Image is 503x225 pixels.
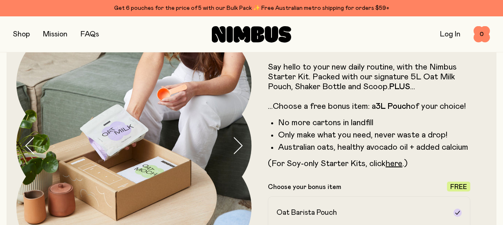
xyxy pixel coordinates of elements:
[389,83,410,91] strong: PLUS
[81,31,99,38] a: FAQs
[388,102,411,110] strong: Pouch
[278,130,470,140] li: Only make what you need, never waste a drop!
[278,118,470,128] li: No more cartons in landfill
[268,183,341,191] p: Choose your bonus item
[268,159,470,169] p: (For Soy-only Starter Kits, click .)
[276,208,337,218] h2: Oat Barista Pouch
[13,3,490,13] div: Get 6 pouches for the price of 5 with our Bulk Pack ✨ Free Australian metro shipping for orders $59+
[474,26,490,43] button: 0
[450,184,467,190] span: Free
[386,160,402,168] a: here
[43,31,67,38] a: Mission
[440,31,460,38] a: Log In
[278,142,470,152] li: Australian oats, healthy avocado oil + added calcium
[268,62,470,111] p: Say hello to your new daily routine, with the Nimbus Starter Kit. Packed with our signature 5L Oa...
[376,102,386,110] strong: 3L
